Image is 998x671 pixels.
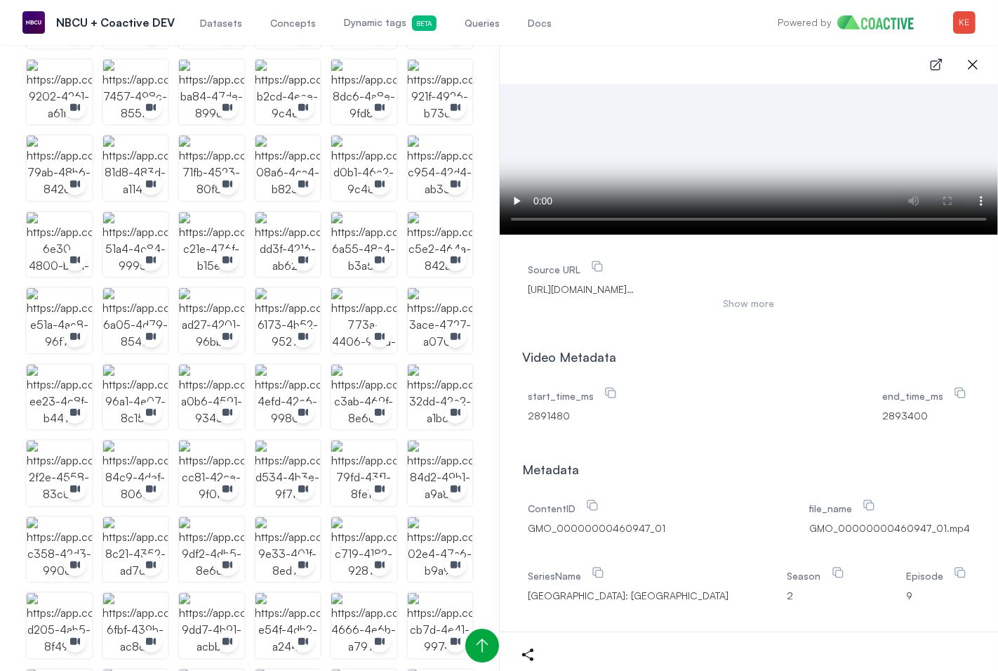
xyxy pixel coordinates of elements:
button: https://app.coactive.ai/assets/ui/images/coactive/peacock_vod_1737504868066/5c52d68f-6fbf-439b-ac... [103,593,168,658]
label: start_time_ms [528,390,620,402]
img: https://app.coactive.ai/assets/ui/images/coactive/peacock_vod_1737504868066/8bc345aa-6a05-4d79-85... [103,288,168,353]
img: https://app.coactive.ai/assets/ui/images/coactive/peacock_vod_1737504868066/ca97a470-79ab-48b6-84... [27,136,92,201]
img: https://app.coactive.ai/assets/ui/images/coactive/peacock_vod_1737504868066/a05d8deb-4efd-42c6-99... [255,365,321,430]
span: … [627,283,634,295]
img: https://app.coactive.ai/assets/ui/images/coactive/peacock_vod_1737504868066/41cd9306-81d8-483d-a1... [103,136,168,201]
button: Season [828,563,848,583]
button: https://app.coactive.ai/assets/ui/images/coactive/peacock_vod_1737504868066/7f8b9fe2-c358-42d3-99... [27,517,92,582]
span: https://nbcu-mgds-video-repo.s3.amazonaws.com/staging/peacock_vod/GMO_00000000460947_01.mp4?AWSAc... [528,282,970,297]
img: https://app.coactive.ai/assets/ui/images/coactive/peacock_vod_1737504868066/b61d897b-8dc6-4a8e-9f... [331,60,397,125]
button: https://app.coactive.ai/assets/ui/images/coactive/peacock_vod_1737504868066/0460c791-cc81-42ce-9f... [179,441,244,506]
button: https://app.coactive.ai/assets/ui/images/coactive/peacock_vod_1737504868066/780b334e-9202-4261-a6... [27,60,92,125]
img: https://app.coactive.ai/assets/ui/images/coactive/peacock_vod_1737504868066/aec4fa91-4666-4e6b-a7... [331,593,397,658]
button: Episode [950,563,970,583]
button: ContentID [583,496,602,516]
button: EpisodeName [598,631,618,651]
img: https://app.coactive.ai/assets/ui/images/coactive/peacock_vod_1737504868066/8a3ecb45-6a55-48a4-b3... [331,212,397,278]
img: https://app.coactive.ai/assets/ui/images/coactive/peacock_vod_1737504868066/4216aaeb-9dd7-4b91-ac... [179,593,244,658]
span: Love Island: Spain [528,589,728,603]
span: Datasets [200,16,242,30]
label: end_time_ms [882,390,970,402]
img: https://app.coactive.ai/assets/ui/images/coactive/peacock_vod_1737504868066/90a63515-d534-4b3e-9f... [255,441,321,506]
img: https://app.coactive.ai/assets/ui/images/coactive/peacock_vod_1737504868066/62c5999f-ba84-47de-89... [179,60,244,125]
img: https://app.coactive.ai/assets/ui/images/coactive/peacock_vod_1737504868066/a64d2e64-921f-4926-b7... [408,60,473,125]
label: SeriesName [528,570,608,582]
img: https://app.coactive.ai/assets/ui/images/coactive/peacock_vod_1737504868066/cc7688cf-32dd-42e2-a1... [408,365,473,430]
img: https://app.coactive.ai/assets/ui/images/coactive/peacock_vod_1737504868066/aae27861-cb7d-4e41-99... [408,593,473,658]
img: https://app.coactive.ai/assets/ui/images/coactive/peacock_vod_1737504868066/f5da4eab-c954-42d4-ab... [408,136,473,201]
button: https://app.coactive.ai/assets/ui/images/coactive/peacock_vod_1737504868066/33e80334-7457-498c-85... [103,60,168,125]
button: https://app.coactive.ai/assets/ui/images/coactive/peacock_vod_1737504868066/1d932f77-6e30-4800-b1... [27,212,92,278]
label: Source URL [528,263,607,275]
button: https://app.coactive.ai/assets/ui/images/coactive/peacock_vod_1737504868066/5cb0caa0-51a4-4c84-99... [103,212,168,278]
p: NBCU + Coactive DEV [56,14,175,31]
span: Queries [465,16,500,30]
img: https://app.coactive.ai/assets/ui/images/coactive/peacock_vod_1737504868066/23f0c052-6173-4b52-95... [255,288,321,353]
img: https://app.coactive.ai/assets/ui/images/coactive/peacock_vod_1737504868066/e760220a-3ace-4727-a0... [408,288,473,353]
img: https://app.coactive.ai/assets/ui/images/coactive/peacock_vod_1737504868066/5b7e392f-08a6-4ca4-b8... [255,136,321,201]
button: FreeWheelContentID [759,631,779,651]
button: Rating [856,631,876,651]
button: https://app.coactive.ai/assets/ui/images/coactive/peacock_vod_1737504868066/5b7124b5-ad27-4201-96... [179,288,244,353]
img: https://app.coactive.ai/assets/ui/images/coactive/peacock_vod_1737504868066/cd5c8a21-ee23-4c8f-b4... [27,365,92,430]
label: Episode [906,570,970,582]
button: https://app.coactive.ai/assets/ui/images/coactive/peacock_vod_1737504868066/f102f953-e51a-4ac8-96... [27,288,92,353]
img: https://app.coactive.ai/assets/ui/images/coactive/peacock_vod_1737504868066/38fa6eea-c21e-476f-b1... [179,212,244,278]
span: GMO_00000000460947_01.mp4 [809,521,970,535]
img: https://app.coactive.ai/assets/ui/images/coactive/peacock_vod_1737504868066/2d4928b9-84d2-49b1-a9... [408,441,473,506]
button: Genre [950,631,970,651]
button: https://app.coactive.ai/assets/ui/images/coactive/peacock_vod_1737504868066/f3612226-79fd-43f1-8f... [331,441,397,506]
img: https://app.coactive.ai/assets/ui/images/coactive/peacock_vod_1737504868066/950ff51f-a0b6-4591-93... [179,365,244,430]
img: https://app.coactive.ai/assets/ui/images/coactive/peacock_vod_1737504868066/dd7f1379-d0b1-46e2-9c... [331,136,397,201]
button: Source URL [587,257,607,277]
img: https://app.coactive.ai/assets/ui/images/coactive/peacock_vod_1737504868066/2e00659f-84c9-4def-80... [103,441,168,506]
button: Show more [528,297,970,311]
img: https://app.coactive.ai/assets/ui/images/coactive/peacock_vod_1737504868066/e0e0071b-773a-4406-92... [331,288,397,353]
span: 2893400 [882,409,970,423]
button: https://app.coactive.ai/assets/ui/images/coactive/peacock_vod_1737504868066/ef065907-c3ab-469f-8e... [331,365,397,430]
img: https://app.coactive.ai/assets/ui/images/coactive/peacock_vod_1737504868066/1c1f165c-b2cd-4ece-9c... [255,60,321,125]
button: start_time_ms [601,384,620,403]
div: Video Metadata [522,347,976,367]
img: https://app.coactive.ai/assets/ui/images/coactive/peacock_vod_1737504868066/907f8d4b-71fb-4523-80... [179,136,244,201]
img: https://app.coactive.ai/assets/ui/images/coactive/peacock_vod_1737504868066/e3caa896-c5e2-464a-84... [408,212,473,278]
button: end_time_ms [950,384,970,403]
label: ContentID [528,502,602,514]
img: https://app.coactive.ai/assets/ui/images/coactive/peacock_vod_1737504868066/12b90546-02e4-47a6-b9... [408,517,473,582]
img: https://app.coactive.ai/assets/ui/images/coactive/peacock_vod_1737504868066/591443c2-c719-4182-92... [331,517,397,582]
label: Season [787,570,848,582]
button: file_name [859,496,879,516]
span: Beta [412,15,437,31]
img: https://app.coactive.ai/assets/ui/images/coactive/peacock_vod_1737504868066/bd6cdee5-dd3f-4216-ab... [255,212,321,278]
div: Metadata [522,460,976,479]
button: https://app.coactive.ai/assets/ui/images/coactive/peacock_vod_1737504868066/eefe39f1-9df2-4db5-8e... [179,517,244,582]
img: https://app.coactive.ai/assets/ui/images/coactive/peacock_vod_1737504868066/f46ae9c7-9e33-401f-8e... [255,517,321,582]
img: https://app.coactive.ai/assets/ui/images/coactive/peacock_vod_1737504868066/351dbe24-96a1-4e07-8c... [103,365,168,430]
img: Menu for the logged in user [953,11,976,34]
label: file_name [809,502,879,514]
